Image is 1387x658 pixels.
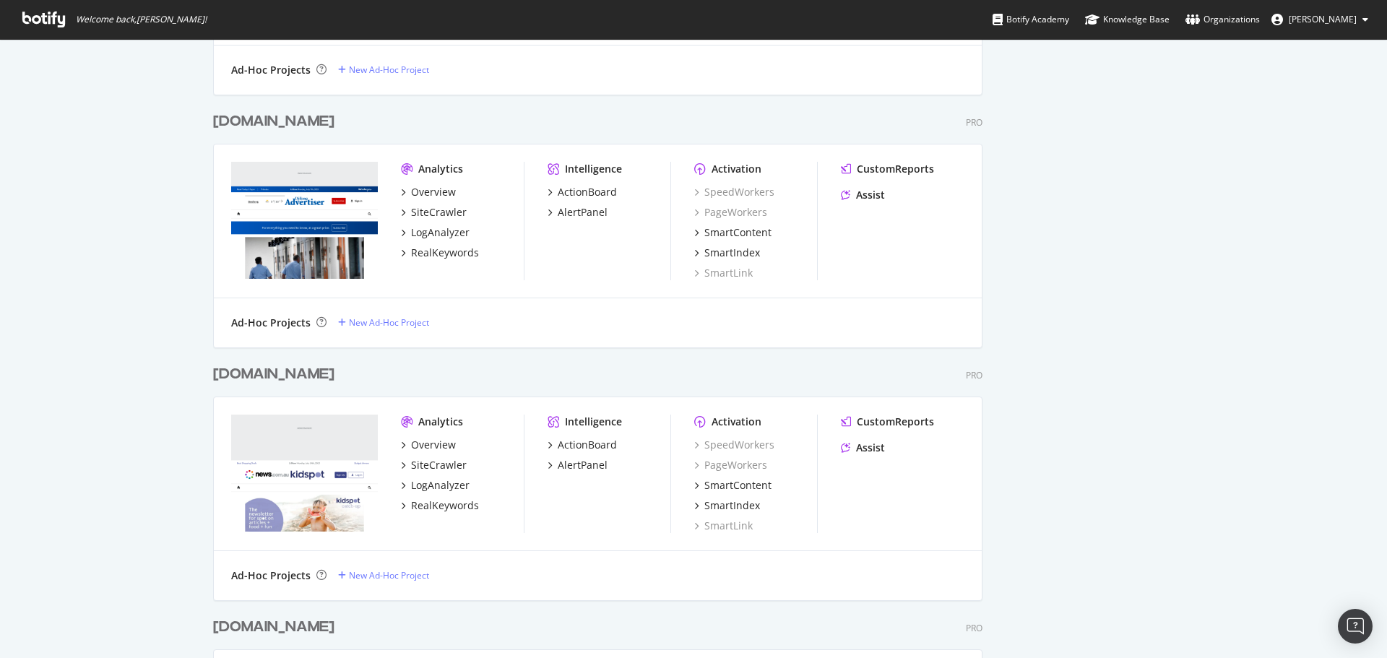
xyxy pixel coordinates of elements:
[1260,8,1380,31] button: [PERSON_NAME]
[694,185,774,199] a: SpeedWorkers
[411,205,467,220] div: SiteCrawler
[231,568,311,583] div: Ad-Hoc Projects
[213,617,334,638] div: [DOMAIN_NAME]
[338,64,429,76] a: New Ad-Hoc Project
[966,622,982,634] div: Pro
[704,225,772,240] div: SmartContent
[558,438,617,452] div: ActionBoard
[966,369,982,381] div: Pro
[231,162,378,279] img: www.geelongadvertiser.com.au
[841,441,885,455] a: Assist
[694,458,767,472] a: PageWorkers
[411,438,456,452] div: Overview
[694,246,760,260] a: SmartIndex
[857,162,934,176] div: CustomReports
[213,617,340,638] a: [DOMAIN_NAME]
[411,478,470,493] div: LogAnalyzer
[401,185,456,199] a: Overview
[565,162,622,176] div: Intelligence
[548,458,608,472] a: AlertPanel
[704,246,760,260] div: SmartIndex
[704,478,772,493] div: SmartContent
[213,111,340,132] a: [DOMAIN_NAME]
[694,519,753,533] a: SmartLink
[76,14,207,25] span: Welcome back, [PERSON_NAME] !
[558,205,608,220] div: AlertPanel
[401,225,470,240] a: LogAnalyzer
[213,364,334,385] div: [DOMAIN_NAME]
[548,438,617,452] a: ActionBoard
[548,205,608,220] a: AlertPanel
[411,458,467,472] div: SiteCrawler
[418,162,463,176] div: Analytics
[401,478,470,493] a: LogAnalyzer
[694,205,767,220] a: PageWorkers
[694,478,772,493] a: SmartContent
[694,225,772,240] a: SmartContent
[213,111,334,132] div: [DOMAIN_NAME]
[712,415,761,429] div: Activation
[694,438,774,452] a: SpeedWorkers
[1085,12,1170,27] div: Knowledge Base
[548,185,617,199] a: ActionBoard
[411,185,456,199] div: Overview
[694,266,753,280] a: SmartLink
[558,458,608,472] div: AlertPanel
[349,316,429,329] div: New Ad-Hoc Project
[856,441,885,455] div: Assist
[338,569,429,581] a: New Ad-Hoc Project
[231,316,311,330] div: Ad-Hoc Projects
[213,364,340,385] a: [DOMAIN_NAME]
[411,225,470,240] div: LogAnalyzer
[1289,13,1357,25] span: Thomas Ashworth
[401,205,467,220] a: SiteCrawler
[338,316,429,329] a: New Ad-Hoc Project
[349,569,429,581] div: New Ad-Hoc Project
[1338,609,1373,644] div: Open Intercom Messenger
[857,415,934,429] div: CustomReports
[993,12,1069,27] div: Botify Academy
[704,498,760,513] div: SmartIndex
[558,185,617,199] div: ActionBoard
[231,415,378,532] img: www.kidspot.com.au
[712,162,761,176] div: Activation
[418,415,463,429] div: Analytics
[841,188,885,202] a: Assist
[565,415,622,429] div: Intelligence
[841,415,934,429] a: CustomReports
[841,162,934,176] a: CustomReports
[401,498,479,513] a: RealKeywords
[856,188,885,202] div: Assist
[411,498,479,513] div: RealKeywords
[694,498,760,513] a: SmartIndex
[411,246,479,260] div: RealKeywords
[349,64,429,76] div: New Ad-Hoc Project
[231,63,311,77] div: Ad-Hoc Projects
[401,246,479,260] a: RealKeywords
[401,438,456,452] a: Overview
[966,116,982,129] div: Pro
[1185,12,1260,27] div: Organizations
[401,458,467,472] a: SiteCrawler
